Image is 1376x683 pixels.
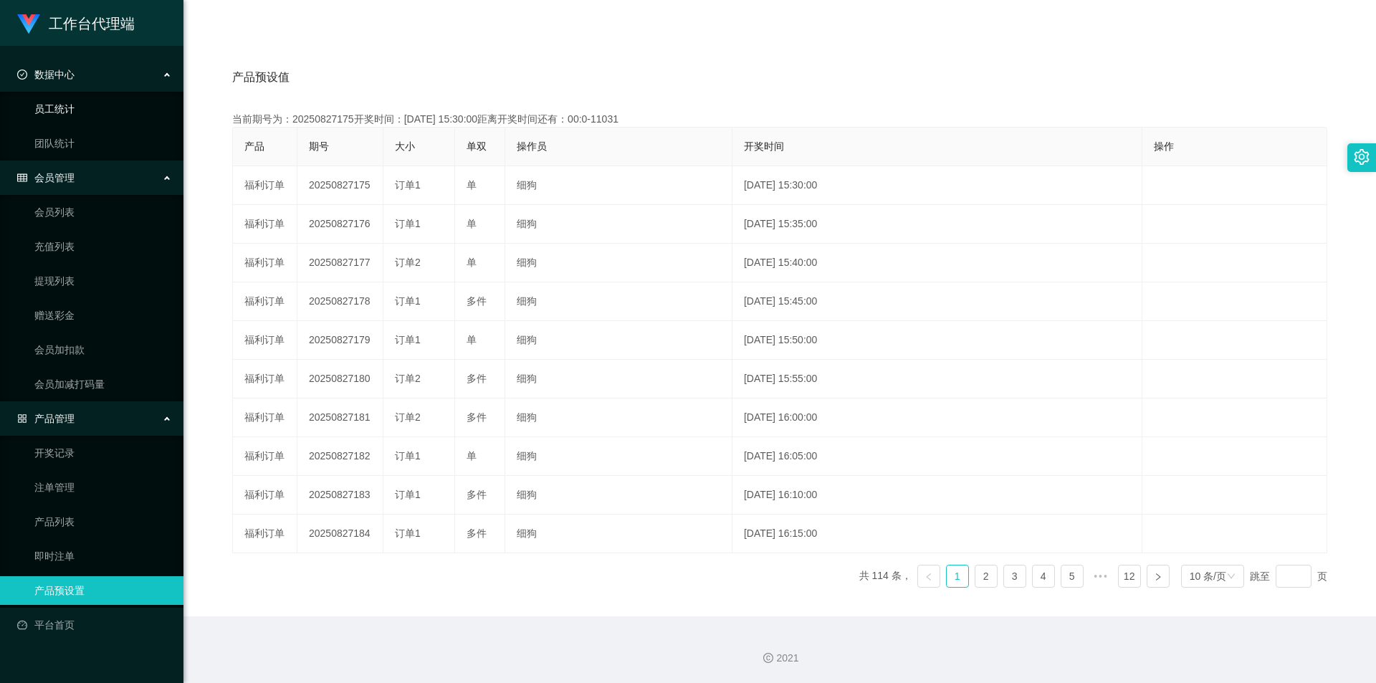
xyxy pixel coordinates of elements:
[233,321,297,360] td: 福利订单
[859,565,912,588] li: 共 114 条，
[395,373,421,384] span: 订单2
[244,140,264,152] span: 产品
[297,360,383,398] td: 20250827180
[467,334,477,345] span: 单
[732,476,1142,515] td: [DATE] 16:10:00
[395,489,421,500] span: 订单1
[1119,565,1140,587] a: 12
[947,565,968,587] a: 1
[233,437,297,476] td: 福利订单
[505,476,732,515] td: 细狗
[395,257,421,268] span: 订单2
[233,205,297,244] td: 福利订单
[517,140,547,152] span: 操作员
[395,295,421,307] span: 订单1
[297,321,383,360] td: 20250827179
[505,166,732,205] td: 细狗
[505,360,732,398] td: 细狗
[1250,565,1327,588] div: 跳至 页
[505,282,732,321] td: 细狗
[34,542,172,570] a: 即时注单
[467,411,487,423] span: 多件
[732,398,1142,437] td: [DATE] 16:00:00
[467,257,477,268] span: 单
[1089,565,1112,588] span: •••
[309,140,329,152] span: 期号
[1190,565,1226,587] div: 10 条/页
[17,611,172,639] a: 图标: dashboard平台首页
[1089,565,1112,588] li: 向后 5 页
[297,282,383,321] td: 20250827178
[34,95,172,123] a: 员工统计
[233,515,297,553] td: 福利订单
[34,370,172,398] a: 会员加减打码量
[467,450,477,462] span: 单
[34,301,172,330] a: 赠送彩金
[467,527,487,539] span: 多件
[49,1,135,47] h1: 工作台代理端
[297,515,383,553] td: 20250827184
[17,14,40,34] img: logo.9652507e.png
[297,244,383,282] td: 20250827177
[17,69,75,80] span: 数据中心
[467,295,487,307] span: 多件
[34,335,172,364] a: 会员加扣款
[946,565,969,588] li: 1
[17,70,27,80] i: 图标: check-circle-o
[17,17,135,29] a: 工作台代理端
[395,411,421,423] span: 订单2
[975,565,998,588] li: 2
[467,489,487,500] span: 多件
[505,437,732,476] td: 细狗
[924,573,933,581] i: 图标: left
[763,653,773,663] i: 图标: copyright
[1227,572,1236,582] i: 图标: down
[233,360,297,398] td: 福利订单
[1118,565,1141,588] li: 12
[1154,573,1162,581] i: 图标: right
[17,414,27,424] i: 图标: appstore-o
[732,437,1142,476] td: [DATE] 16:05:00
[34,129,172,158] a: 团队统计
[34,473,172,502] a: 注单管理
[732,282,1142,321] td: [DATE] 15:45:00
[1147,565,1170,588] li: 下一页
[1061,565,1083,587] a: 5
[232,69,290,86] span: 产品预设值
[467,373,487,384] span: 多件
[34,439,172,467] a: 开奖记录
[975,565,997,587] a: 2
[505,515,732,553] td: 细狗
[744,140,784,152] span: 开奖时间
[395,450,421,462] span: 订单1
[732,205,1142,244] td: [DATE] 15:35:00
[297,437,383,476] td: 20250827182
[1003,565,1026,588] li: 3
[917,565,940,588] li: 上一页
[467,218,477,229] span: 单
[732,515,1142,553] td: [DATE] 16:15:00
[34,198,172,226] a: 会员列表
[395,179,421,191] span: 订单1
[17,172,75,183] span: 会员管理
[505,398,732,437] td: 细狗
[34,267,172,295] a: 提现列表
[297,476,383,515] td: 20250827183
[1033,565,1054,587] a: 4
[467,179,477,191] span: 单
[467,140,487,152] span: 单双
[732,166,1142,205] td: [DATE] 15:30:00
[395,140,415,152] span: 大小
[34,507,172,536] a: 产品列表
[233,244,297,282] td: 福利订单
[505,244,732,282] td: 细狗
[732,321,1142,360] td: [DATE] 15:50:00
[1354,149,1370,165] i: 图标: setting
[34,576,172,605] a: 产品预设置
[1004,565,1026,587] a: 3
[233,476,297,515] td: 福利订单
[232,112,1327,127] div: 当前期号为：20250827175开奖时间：[DATE] 15:30:00距离开奖时间还有：00:0-11031
[505,205,732,244] td: 细狗
[34,232,172,261] a: 充值列表
[297,205,383,244] td: 20250827176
